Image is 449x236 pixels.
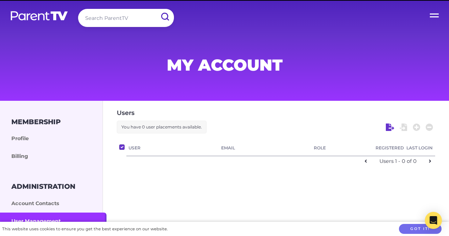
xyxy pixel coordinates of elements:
div: Users 1 - 0 of 0 [372,157,423,166]
a: Add a new user [413,123,421,132]
h4: Users [117,108,435,118]
input: Submit [155,9,174,25]
p: You have 0 user placements available. [117,121,207,133]
div: Open Intercom Messenger [425,212,442,229]
a: Last Login [406,144,433,152]
a: Email [221,144,310,152]
a: Role [314,144,371,152]
h3: Membership [11,118,61,126]
a: Import Users [400,123,407,132]
button: Got it! [399,224,442,234]
img: parenttv-logo-white.4c85aaf.svg [10,11,69,21]
a: Registered [376,144,402,152]
div: This website uses cookies to ensure you get the best experience on our website. [2,225,168,233]
h3: Administration [11,182,75,191]
a: Delete selected users [426,123,433,132]
input: Search ParentTV [78,9,174,27]
h1: My Account [54,58,396,72]
a: User [128,144,217,152]
a: Export Users [386,123,394,132]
